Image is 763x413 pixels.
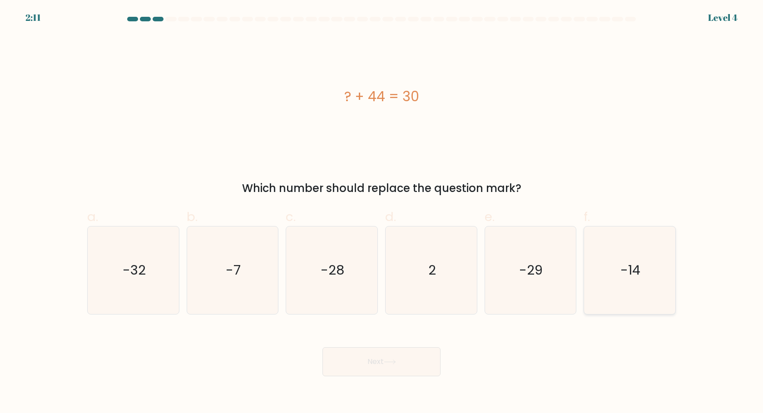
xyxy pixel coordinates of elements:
span: f. [584,208,590,226]
text: 2 [428,261,436,280]
text: -28 [321,261,345,280]
span: a. [87,208,98,226]
div: 2:11 [25,11,41,25]
text: -32 [123,261,146,280]
text: -14 [621,261,641,280]
span: d. [385,208,396,226]
text: -7 [226,261,241,280]
div: Level 4 [708,11,738,25]
div: ? + 44 = 30 [87,86,676,107]
span: c. [286,208,296,226]
text: -29 [520,261,543,280]
span: e. [485,208,495,226]
span: b. [187,208,198,226]
button: Next [322,347,441,376]
div: Which number should replace the question mark? [93,180,670,197]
